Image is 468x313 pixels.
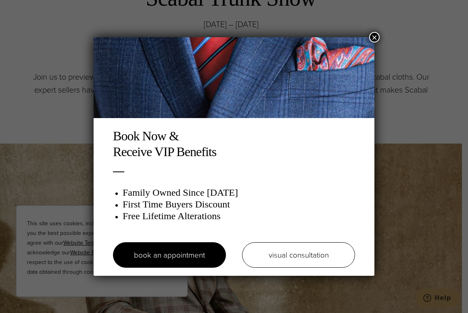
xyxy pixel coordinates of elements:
h3: First Time Buyers Discount [123,199,355,210]
span: Help [18,6,35,13]
h3: Family Owned Since [DATE] [123,187,355,199]
h2: Book Now & Receive VIP Benefits [113,128,355,159]
a: book an appointment [113,242,226,268]
h3: Free Lifetime Alterations [123,210,355,222]
a: visual consultation [242,242,355,268]
button: Close [369,32,380,42]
